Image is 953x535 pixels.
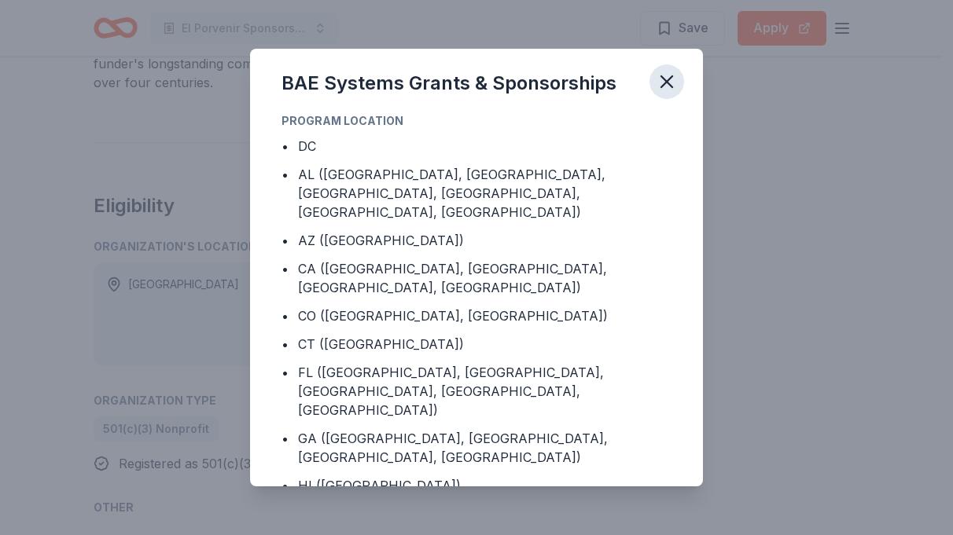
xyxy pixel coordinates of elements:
div: • [281,335,289,354]
div: • [281,363,289,382]
div: • [281,231,289,250]
div: CT ([GEOGRAPHIC_DATA]) [298,335,464,354]
div: Program Location [281,112,672,130]
div: • [281,165,289,184]
div: CA ([GEOGRAPHIC_DATA], [GEOGRAPHIC_DATA], [GEOGRAPHIC_DATA], [GEOGRAPHIC_DATA]) [298,259,672,297]
div: CO ([GEOGRAPHIC_DATA], [GEOGRAPHIC_DATA]) [298,306,608,325]
div: GA ([GEOGRAPHIC_DATA], [GEOGRAPHIC_DATA], [GEOGRAPHIC_DATA], [GEOGRAPHIC_DATA]) [298,429,672,467]
div: • [281,476,289,495]
div: • [281,259,289,278]
div: HI ([GEOGRAPHIC_DATA]) [298,476,461,495]
div: AZ ([GEOGRAPHIC_DATA]) [298,231,464,250]
div: • [281,429,289,448]
div: • [281,306,289,325]
div: FL ([GEOGRAPHIC_DATA], [GEOGRAPHIC_DATA], [GEOGRAPHIC_DATA], [GEOGRAPHIC_DATA], [GEOGRAPHIC_DATA]) [298,363,672,420]
div: • [281,137,289,156]
div: DC [298,137,316,156]
div: BAE Systems Grants & Sponsorships [281,71,616,96]
div: AL ([GEOGRAPHIC_DATA], [GEOGRAPHIC_DATA], [GEOGRAPHIC_DATA], [GEOGRAPHIC_DATA], [GEOGRAPHIC_DATA]... [298,165,672,222]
